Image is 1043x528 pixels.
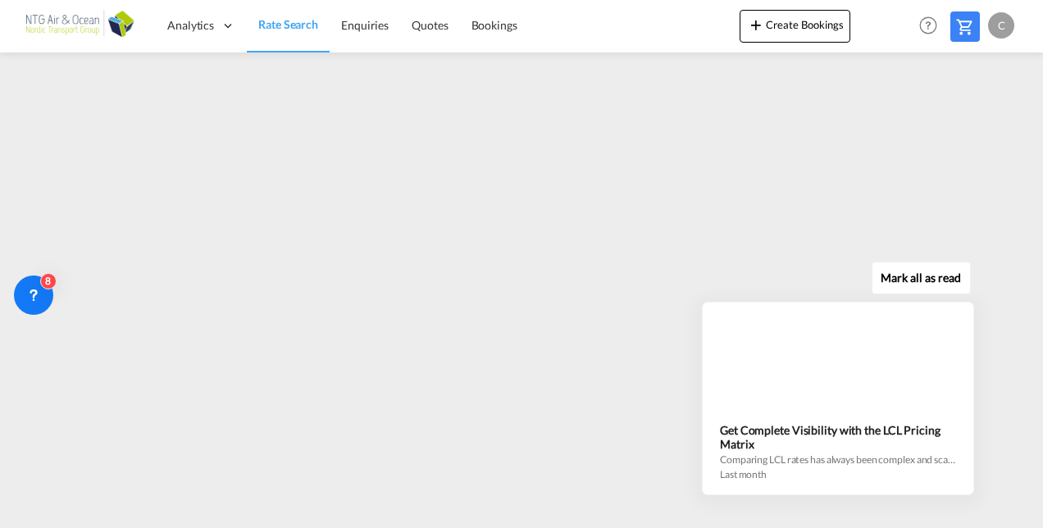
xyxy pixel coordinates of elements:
span: Enquiries [341,18,389,32]
div: C [988,12,1014,39]
span: Rate Search [258,17,318,31]
div: Help [914,11,950,41]
span: Quotes [412,18,448,32]
span: Help [914,11,942,39]
button: icon-plus 400-fgCreate Bookings [740,10,850,43]
span: Bookings [471,18,517,32]
md-icon: icon-plus 400-fg [746,15,766,34]
img: af31b1c0b01f11ecbc353f8e72265e29.png [25,7,135,44]
span: Analytics [167,17,214,34]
